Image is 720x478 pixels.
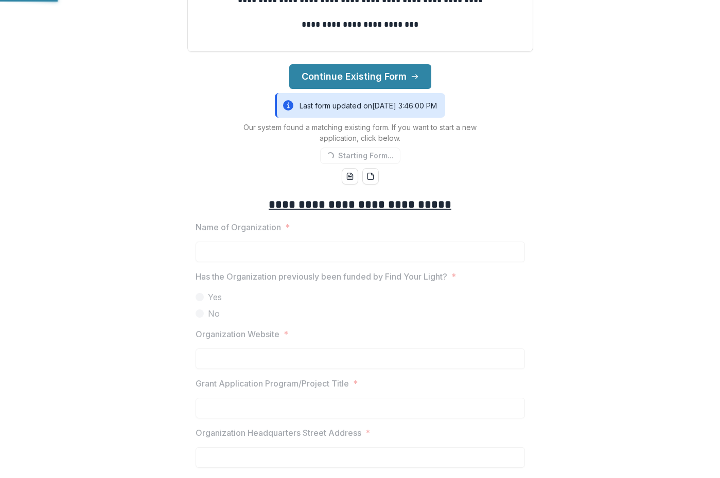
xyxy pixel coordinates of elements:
[362,168,379,185] button: pdf-download
[196,328,279,340] p: Organization Website
[320,148,400,164] button: Starting Form...
[196,377,349,390] p: Grant Application Program/Project Title
[342,168,358,185] button: word-download
[208,307,220,320] span: No
[196,427,361,439] p: Organization Headquarters Street Address
[196,270,447,283] p: Has the Organization previously been funded by Find Your Light?
[289,64,431,89] button: Continue Existing Form
[196,221,281,233] p: Name of Organization
[275,93,445,118] div: Last form updated on [DATE] 3:46:00 PM
[232,122,489,143] p: Our system found a matching existing form. If you want to start a new application, click below.
[208,291,222,303] span: Yes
